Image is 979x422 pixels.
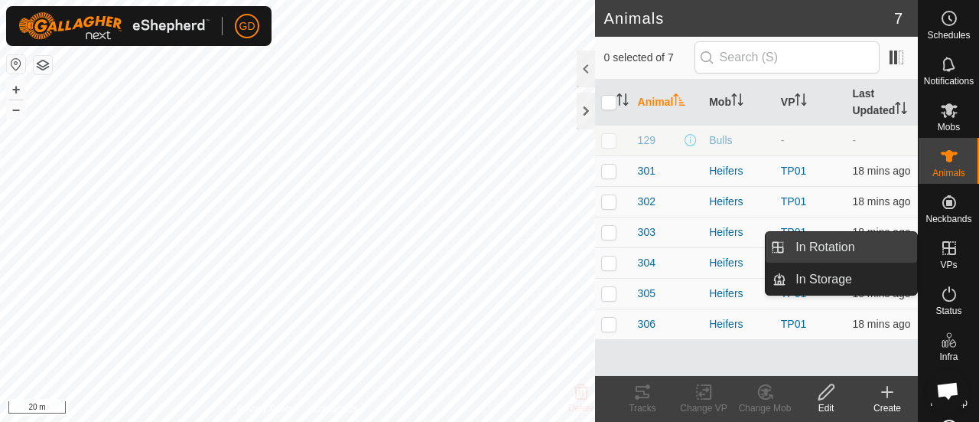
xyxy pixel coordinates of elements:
[638,316,655,332] span: 306
[781,226,806,238] a: TP01
[894,7,903,30] span: 7
[709,255,769,271] div: Heifers
[731,96,743,108] p-sorticon: Activate to sort
[638,163,655,179] span: 301
[632,80,704,126] th: Animal
[781,195,806,208] a: TP01
[925,214,971,224] span: Neckbands
[612,401,673,415] div: Tracks
[638,132,655,149] span: 129
[852,165,910,177] span: 25 Sept 2025, 8:24 am
[795,96,807,108] p-sorticon: Activate to sort
[940,260,957,270] span: VPs
[18,12,210,40] img: Gallagher Logo
[786,264,917,295] a: In Storage
[852,134,856,146] span: -
[638,255,655,271] span: 304
[924,77,974,86] span: Notifications
[709,316,769,332] div: Heifers
[795,401,857,415] div: Edit
[734,401,795,415] div: Change Mob
[7,55,25,74] button: Reset Map
[846,80,918,126] th: Last Updated
[312,402,357,416] a: Contact Us
[237,402,294,416] a: Privacy Policy
[7,80,25,99] button: +
[935,306,961,316] span: Status
[709,194,769,210] div: Heifers
[34,56,52,74] button: Map Layers
[709,286,769,302] div: Heifers
[939,352,958,361] span: Infra
[7,100,25,119] button: –
[857,401,918,415] div: Create
[616,96,629,108] p-sorticon: Activate to sort
[673,96,685,108] p-sorticon: Activate to sort
[638,194,655,210] span: 302
[781,287,806,299] a: TP01
[852,195,910,208] span: 25 Sept 2025, 8:24 am
[709,163,769,179] div: Heifers
[766,232,917,263] li: In Rotation
[852,318,910,330] span: 25 Sept 2025, 8:24 am
[239,18,255,34] span: GD
[709,132,769,149] div: Bulls
[781,318,806,330] a: TP01
[604,50,694,66] span: 0 selected of 7
[673,401,734,415] div: Change VP
[938,123,960,132] span: Mobs
[795,238,854,257] span: In Rotation
[932,168,965,178] span: Animals
[604,9,894,28] h2: Animals
[852,226,910,238] span: 25 Sept 2025, 8:24 am
[930,398,968,407] span: Heatmap
[694,41,880,74] input: Search (S)
[927,31,970,40] span: Schedules
[766,264,917,295] li: In Storage
[638,286,655,302] span: 305
[781,134,785,146] app-display-virtual-paddock-transition: -
[638,224,655,240] span: 303
[775,80,847,126] th: VP
[786,232,917,263] a: In Rotation
[852,287,910,299] span: 25 Sept 2025, 8:24 am
[795,270,852,289] span: In Storage
[927,370,968,411] div: Open chat
[781,165,806,177] a: TP01
[895,104,907,116] p-sorticon: Activate to sort
[703,80,775,126] th: Mob
[709,224,769,240] div: Heifers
